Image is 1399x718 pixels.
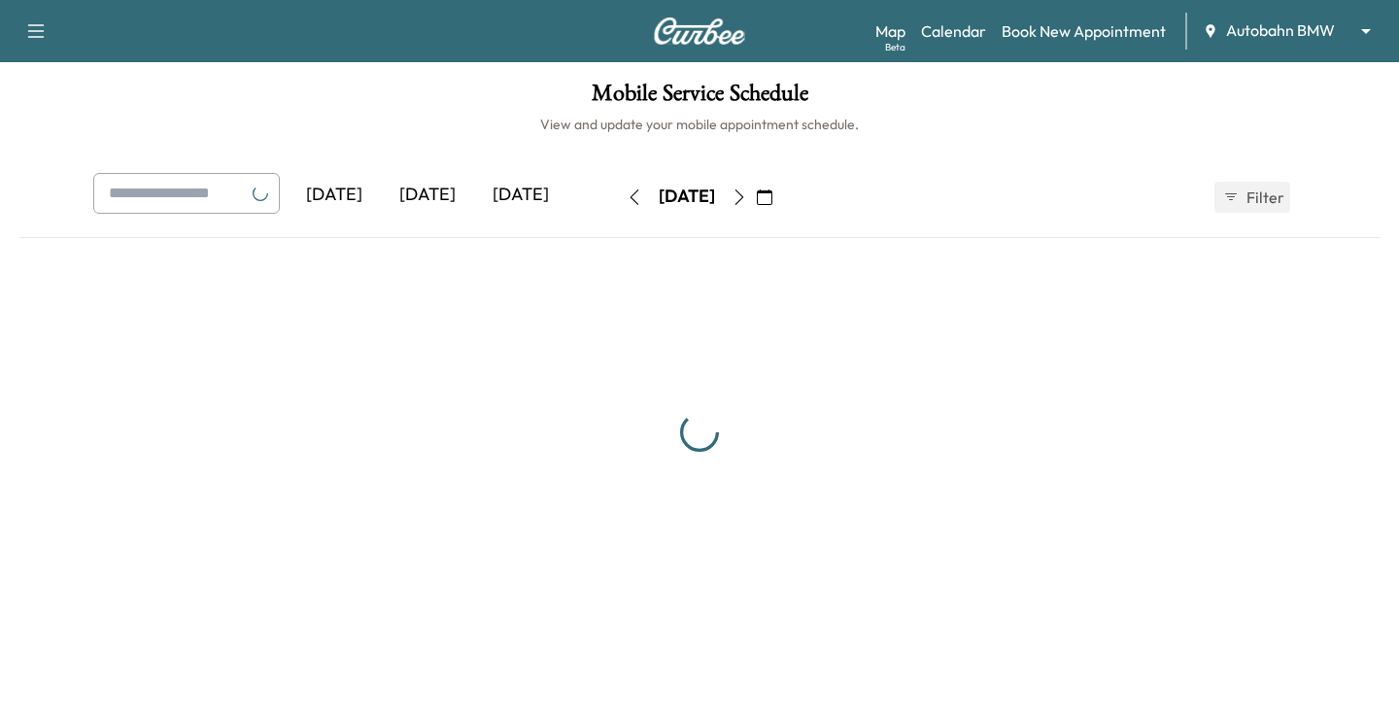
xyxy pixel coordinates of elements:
div: Beta [885,40,905,54]
button: Filter [1214,182,1290,213]
a: Book New Appointment [1002,19,1166,43]
h6: View and update your mobile appointment schedule. [19,115,1380,134]
div: [DATE] [288,173,381,218]
div: [DATE] [474,173,567,218]
h1: Mobile Service Schedule [19,82,1380,115]
span: Autobahn BMW [1226,19,1335,42]
a: Calendar [921,19,986,43]
div: [DATE] [381,173,474,218]
a: MapBeta [875,19,905,43]
div: [DATE] [659,185,715,209]
span: Filter [1246,186,1281,209]
img: Curbee Logo [653,17,746,45]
